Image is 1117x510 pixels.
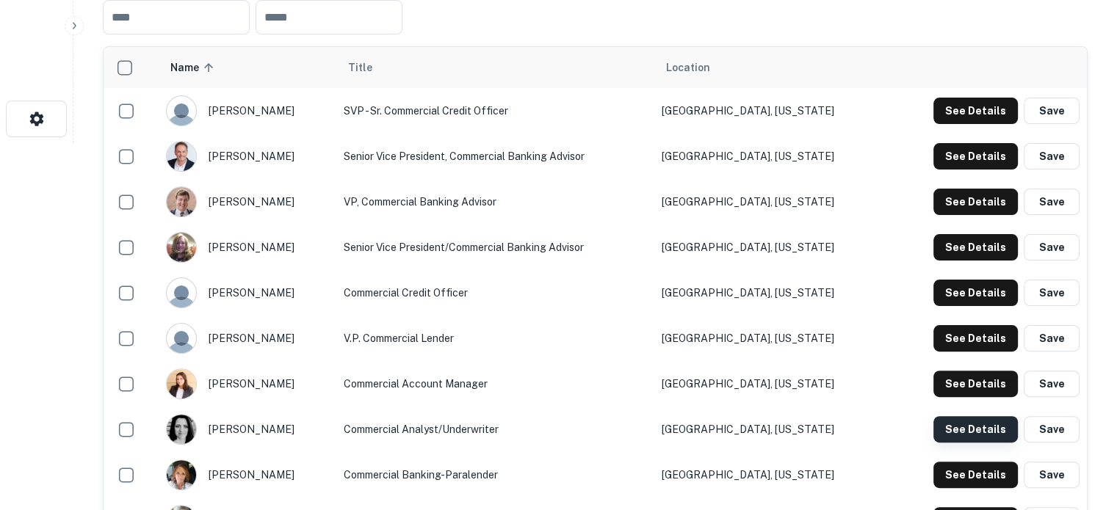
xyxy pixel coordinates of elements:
td: Commercial Banking-Paralender [336,452,654,498]
button: Save [1024,234,1080,261]
button: See Details [933,143,1018,170]
img: 9c8pery4andzj6ohjkjp54ma2 [167,324,196,353]
button: Save [1024,189,1080,215]
button: Save [1024,462,1080,488]
button: See Details [933,98,1018,124]
td: VP, Commercial Banking Advisor [336,179,654,225]
td: Commercial Credit Officer [336,270,654,316]
img: 9c8pery4andzj6ohjkjp54ma2 [167,96,196,125]
div: [PERSON_NAME] [166,95,329,126]
td: [GEOGRAPHIC_DATA], [US_STATE] [654,270,887,316]
button: See Details [933,280,1018,306]
img: 1722902106827 [167,415,196,444]
img: 1516478883694 [167,233,196,262]
button: Save [1024,98,1080,124]
button: Save [1024,325,1080,351]
th: Name [159,47,336,88]
td: SVP - Sr. Commercial Credit Officer [336,88,654,134]
button: Save [1024,371,1080,397]
div: [PERSON_NAME] [166,323,329,354]
td: [GEOGRAPHIC_DATA], [US_STATE] [654,452,887,498]
td: [GEOGRAPHIC_DATA], [US_STATE] [654,316,887,361]
button: See Details [933,416,1018,442]
img: 9c8pery4andzj6ohjkjp54ma2 [167,278,196,307]
td: Senior Vice President, Commercial Banking Advisor [336,134,654,179]
td: V.P. Commercial Lender [336,316,654,361]
span: Title [348,59,391,76]
button: See Details [933,371,1018,397]
div: [PERSON_NAME] [166,368,329,399]
td: Commercial Account Manager [336,361,654,407]
th: Location [654,47,887,88]
button: Save [1024,280,1080,306]
div: [PERSON_NAME] [166,459,329,490]
div: [PERSON_NAME] [166,232,329,263]
div: [PERSON_NAME] [166,186,329,217]
td: [GEOGRAPHIC_DATA], [US_STATE] [654,88,887,134]
td: [GEOGRAPHIC_DATA], [US_STATE] [654,407,887,452]
td: Commercial Analyst/Underwriter [336,407,654,452]
span: Name [170,59,218,76]
img: 1692725919434 [167,142,196,171]
button: See Details [933,462,1018,488]
button: See Details [933,189,1018,215]
td: [GEOGRAPHIC_DATA], [US_STATE] [654,179,887,225]
div: [PERSON_NAME] [166,277,329,308]
iframe: Chat Widget [1044,393,1117,463]
img: 1726853360472 [167,187,196,216]
button: See Details [933,234,1018,261]
button: See Details [933,325,1018,351]
th: Title [336,47,654,88]
span: Location [666,59,710,76]
td: [GEOGRAPHIC_DATA], [US_STATE] [654,361,887,407]
img: 1674765795522 [167,460,196,489]
div: [PERSON_NAME] [166,141,329,172]
td: [GEOGRAPHIC_DATA], [US_STATE] [654,134,887,179]
div: [PERSON_NAME] [166,414,329,445]
button: Save [1024,416,1080,442]
td: Senior Vice President/Commercial Banking Advisor [336,225,654,270]
button: Save [1024,143,1080,170]
td: [GEOGRAPHIC_DATA], [US_STATE] [654,225,887,270]
img: 1746815297357 [167,369,196,398]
